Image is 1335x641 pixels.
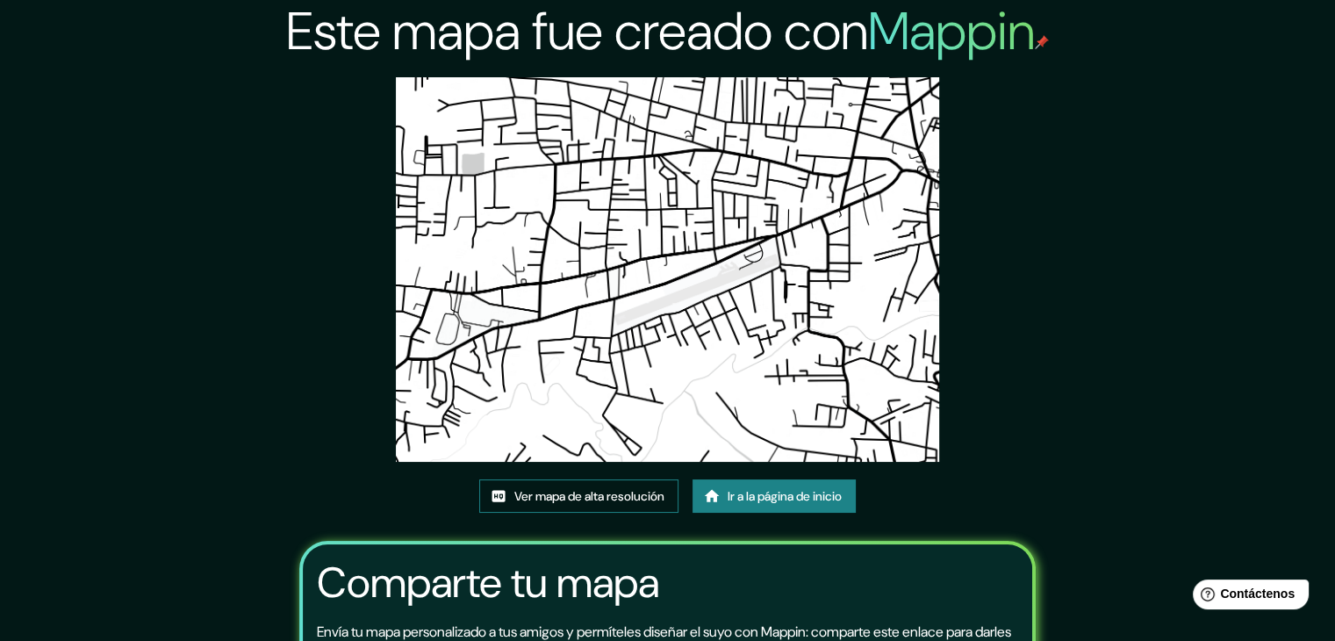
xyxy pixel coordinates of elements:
font: Comparte tu mapa [317,555,659,610]
font: Ir a la página de inicio [728,488,842,504]
a: Ver mapa de alta resolución [479,479,678,513]
a: Ir a la página de inicio [693,479,856,513]
font: Ver mapa de alta resolución [514,488,664,504]
img: pin de mapeo [1035,35,1049,49]
iframe: Lanzador de widgets de ayuda [1179,573,1316,622]
img: created-map [396,77,939,462]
